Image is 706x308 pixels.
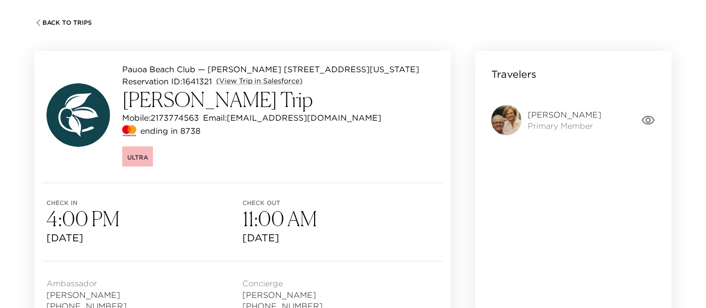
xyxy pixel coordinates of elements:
[46,231,243,245] span: [DATE]
[243,199,439,207] span: Check out
[203,112,381,124] p: Email: [EMAIL_ADDRESS][DOMAIN_NAME]
[491,105,522,135] img: ZiFtT1okWdEAAAAASUVORK5CYII=
[243,289,396,300] span: [PERSON_NAME]
[140,125,200,137] p: ending in 8738
[46,289,200,300] span: [PERSON_NAME]
[122,75,212,87] p: Reservation ID: 1641321
[46,278,200,289] span: Ambassador
[243,207,439,231] h3: 11:00 AM
[528,109,601,120] span: [PERSON_NAME]
[42,19,92,26] span: Back To Trips
[243,278,396,289] span: Concierge
[243,231,439,245] span: [DATE]
[216,76,302,86] a: (View Trip in Salesforce)
[122,124,136,138] img: credit card type
[46,83,110,147] img: avatar.4afec266560d411620d96f9f038fe73f.svg
[127,153,148,161] span: Ultra
[122,87,419,112] h3: [PERSON_NAME] Trip
[122,112,199,124] p: Mobile: 2173774563
[491,67,536,81] p: Travelers
[46,207,243,231] h3: 4:00 PM
[122,63,419,75] p: Pauoa Beach Club — [PERSON_NAME] [STREET_ADDRESS][US_STATE]
[34,19,92,27] button: Back To Trips
[528,120,601,131] span: Primary Member
[46,199,243,207] span: Check in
